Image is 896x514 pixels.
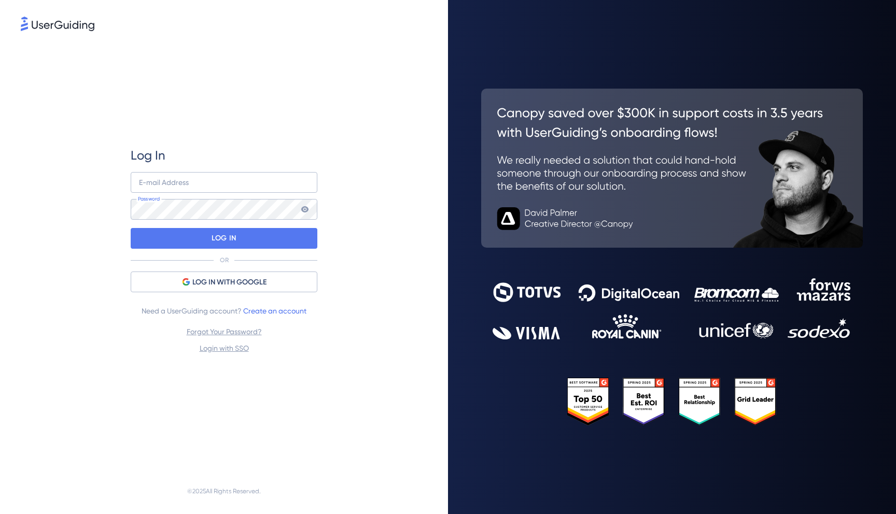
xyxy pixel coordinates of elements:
img: 26c0aa7c25a843aed4baddd2b5e0fa68.svg [481,89,863,248]
img: 8faab4ba6bc7696a72372aa768b0286c.svg [21,17,94,31]
a: Forgot Your Password? [187,327,262,336]
span: Log In [131,147,165,164]
a: Create an account [243,307,306,315]
p: OR [220,256,229,264]
span: Need a UserGuiding account? [142,305,306,317]
span: LOG IN WITH GOOGLE [192,276,267,289]
img: 25303e33045975176eb484905ab012ff.svg [567,378,777,426]
p: LOG IN [212,230,236,247]
img: 9302ce2ac39453076f5bc0f2f2ca889b.svg [493,278,851,339]
a: Login with SSO [200,344,249,352]
input: example@company.com [131,172,317,193]
span: © 2025 All Rights Reserved. [187,485,261,497]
